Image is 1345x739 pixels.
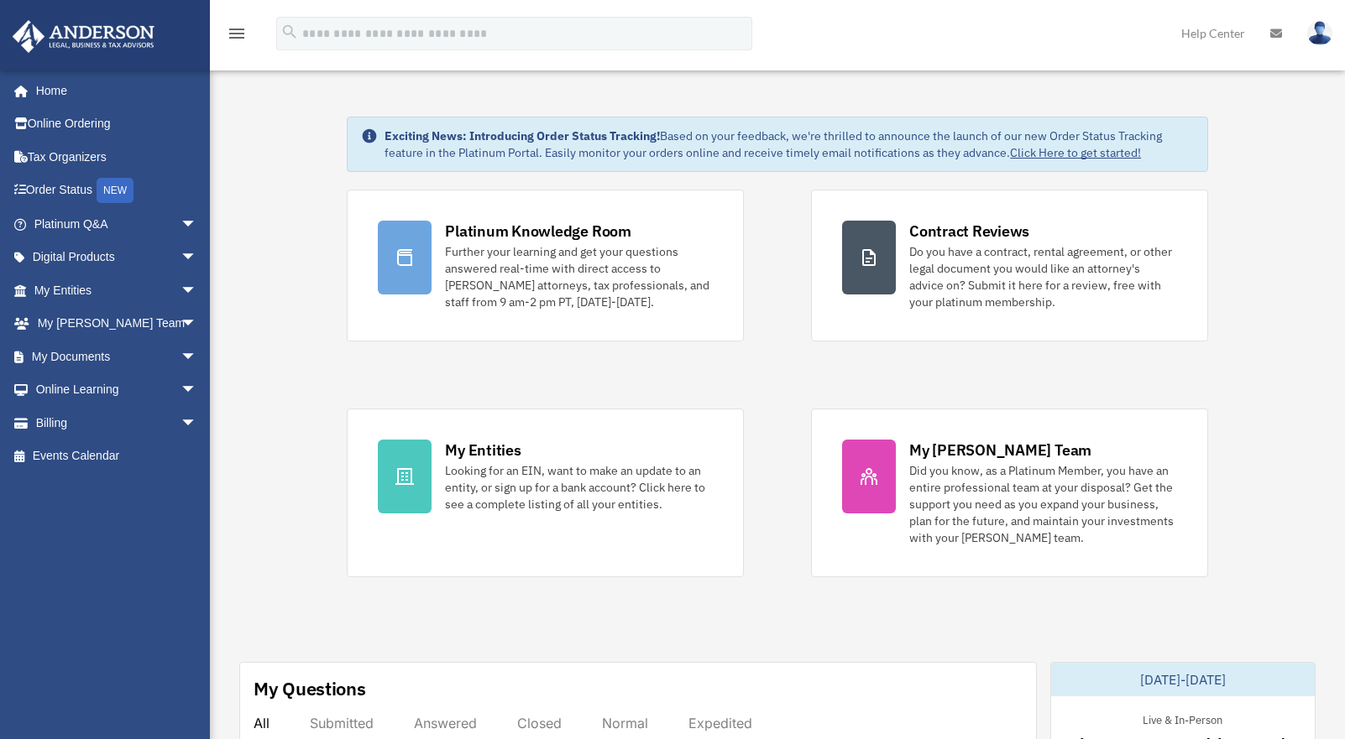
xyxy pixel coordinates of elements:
div: Looking for an EIN, want to make an update to an entity, or sign up for a bank account? Click her... [445,462,713,513]
a: My Entities Looking for an EIN, want to make an update to an entity, or sign up for a bank accoun... [347,409,744,577]
a: My Entitiesarrow_drop_down [12,273,222,307]
span: arrow_drop_down [181,373,214,408]
a: My Documentsarrow_drop_down [12,340,222,373]
div: Do you have a contract, rental agreement, or other legal document you would like an attorney's ad... [909,243,1177,310]
img: User Pic [1307,21,1332,45]
div: Submitted [310,715,374,731]
a: Digital Productsarrow_drop_down [12,241,222,274]
a: My [PERSON_NAME] Team Did you know, as a Platinum Member, you have an entire professional team at... [811,409,1208,577]
span: arrow_drop_down [181,273,214,308]
strong: Exciting News: Introducing Order Status Tracking! [385,128,660,143]
span: arrow_drop_down [181,406,214,440]
a: Click Here to get started! [1010,145,1141,160]
div: NEW [97,178,133,203]
div: Expedited [688,715,752,731]
div: My Questions [254,676,366,701]
span: arrow_drop_down [181,340,214,374]
a: Online Ordering [12,107,222,141]
a: Platinum Q&Aarrow_drop_down [12,207,222,241]
div: My [PERSON_NAME] Team [909,440,1091,461]
a: Order StatusNEW [12,174,222,208]
div: Closed [517,715,562,731]
i: search [280,23,299,41]
div: Further your learning and get your questions answered real-time with direct access to [PERSON_NAM... [445,243,713,310]
div: Contract Reviews [909,221,1029,242]
div: [DATE]-[DATE] [1051,663,1316,696]
span: arrow_drop_down [181,207,214,242]
div: Live & In-Person [1129,710,1236,727]
span: arrow_drop_down [181,307,214,341]
a: Online Learningarrow_drop_down [12,373,222,407]
a: Tax Organizers [12,140,222,174]
a: menu [227,29,247,44]
div: Normal [602,715,648,731]
a: Events Calendar [12,440,222,473]
i: menu [227,23,247,44]
div: My Entities [445,440,521,461]
div: Based on your feedback, we're thrilled to announce the launch of our new Order Status Tracking fe... [385,128,1194,161]
img: Anderson Advisors Platinum Portal [8,20,160,53]
div: Platinum Knowledge Room [445,221,631,242]
div: Answered [414,715,477,731]
a: Platinum Knowledge Room Further your learning and get your questions answered real-time with dire... [347,190,744,341]
a: My [PERSON_NAME] Teamarrow_drop_down [12,307,222,341]
div: Did you know, as a Platinum Member, you have an entire professional team at your disposal? Get th... [909,462,1177,546]
a: Home [12,74,214,107]
a: Billingarrow_drop_down [12,406,222,440]
a: Contract Reviews Do you have a contract, rental agreement, or other legal document you would like... [811,190,1208,341]
div: All [254,715,270,731]
span: arrow_drop_down [181,241,214,275]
